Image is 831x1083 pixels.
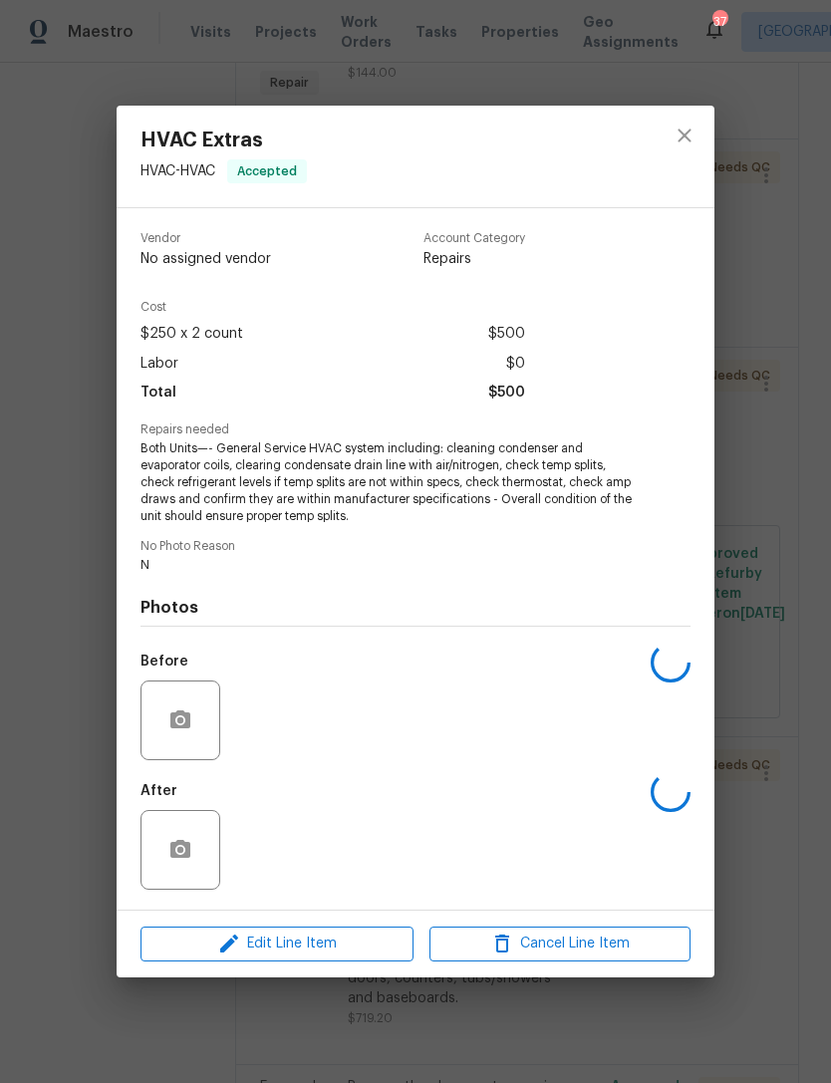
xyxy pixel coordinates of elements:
span: No assigned vendor [140,249,271,269]
span: HVAC - HVAC [140,164,215,178]
div: 37 [712,12,726,32]
button: close [661,112,708,159]
span: No Photo Reason [140,540,691,553]
span: Repairs needed [140,423,691,436]
span: Both Units—- General Service HVAC system including: cleaning condenser and evaporator coils, clea... [140,440,636,524]
h4: Photos [140,598,691,618]
button: Cancel Line Item [429,927,691,961]
span: $500 [488,320,525,349]
span: N [140,557,636,574]
span: Repairs [423,249,525,269]
span: $0 [506,350,525,379]
span: Cost [140,301,525,314]
span: Vendor [140,232,271,245]
span: Accepted [229,161,305,181]
h5: After [140,784,177,798]
span: Total [140,379,176,407]
span: $250 x 2 count [140,320,243,349]
span: Edit Line Item [146,932,408,956]
button: Edit Line Item [140,927,414,961]
span: HVAC Extras [140,130,307,151]
h5: Before [140,655,188,669]
span: Cancel Line Item [435,932,685,956]
span: $500 [488,379,525,407]
span: Account Category [423,232,525,245]
span: Labor [140,350,178,379]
